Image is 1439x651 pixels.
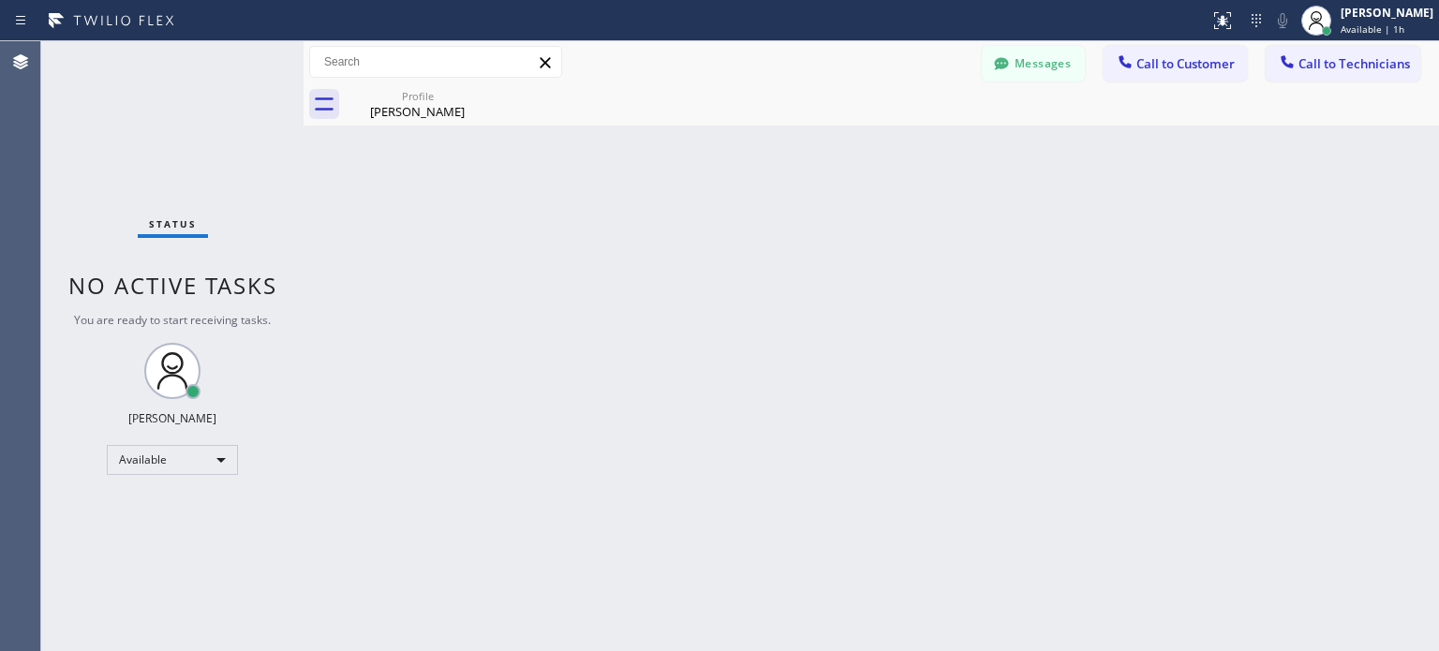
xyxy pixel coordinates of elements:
div: [PERSON_NAME] [1341,5,1433,21]
div: [PERSON_NAME] [347,103,488,120]
span: Status [149,217,197,230]
span: Available | 1h [1341,22,1404,36]
button: Call to Technicians [1266,46,1420,81]
div: Profile [347,89,488,103]
div: Lisa Podell [347,83,488,126]
span: No active tasks [68,270,277,301]
button: Mute [1269,7,1296,34]
div: [PERSON_NAME] [128,410,216,426]
input: Search [310,47,561,77]
span: You are ready to start receiving tasks. [74,312,271,328]
button: Call to Customer [1104,46,1247,81]
span: Call to Technicians [1298,55,1410,72]
button: Messages [982,46,1085,81]
div: Available [107,445,238,475]
span: Call to Customer [1136,55,1235,72]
